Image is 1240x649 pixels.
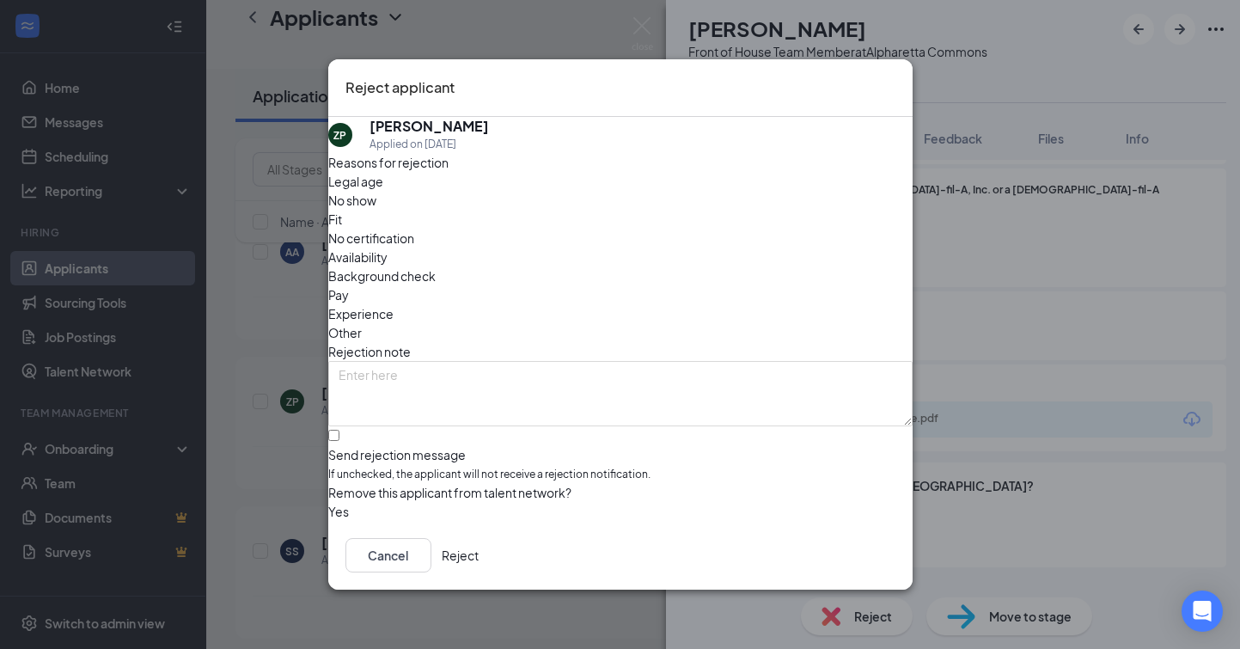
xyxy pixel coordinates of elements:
[328,210,342,229] span: Fit
[328,155,449,170] span: Reasons for rejection
[370,136,489,153] div: Applied on [DATE]
[333,128,346,143] div: ZP
[345,77,455,99] h3: Reject applicant
[345,538,431,572] button: Cancel
[442,538,479,572] button: Reject
[328,467,913,483] span: If unchecked, the applicant will not receive a rejection notification.
[328,266,436,285] span: Background check
[328,323,362,342] span: Other
[328,446,913,463] div: Send rejection message
[328,304,394,323] span: Experience
[328,229,414,248] span: No certification
[1182,591,1223,632] div: Open Intercom Messenger
[328,344,411,359] span: Rejection note
[328,248,388,266] span: Availability
[328,191,376,210] span: No show
[328,285,349,304] span: Pay
[328,502,349,521] span: Yes
[328,172,383,191] span: Legal age
[328,430,339,441] input: Send rejection messageIf unchecked, the applicant will not receive a rejection notification.
[370,117,489,136] h5: [PERSON_NAME]
[328,485,571,500] span: Remove this applicant from talent network?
